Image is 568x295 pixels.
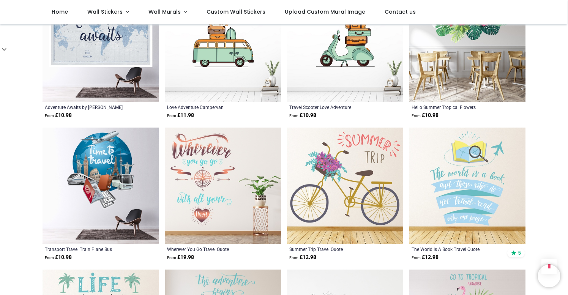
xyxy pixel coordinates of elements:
a: Transport Travel Train Plane Bus [45,246,134,252]
img: The World Is A Book Travel Quote Wall Sticker [409,128,525,244]
span: Contact us [385,8,416,16]
img: Transport Travel Train Plane Bus Wall Sticker [43,128,159,244]
span: From [412,114,421,118]
strong: £ 10.98 [45,254,72,261]
strong: £ 10.98 [45,112,72,119]
strong: £ 10.98 [412,112,439,119]
span: 5 [518,249,521,256]
strong: £ 10.98 [289,112,316,119]
a: Love Adventure Campervan [167,104,256,110]
a: The World Is A Book Travel Quote [412,246,501,252]
span: From [167,114,176,118]
span: Upload Custom Mural Image [285,8,365,16]
a: Hello Summer Tropical Flowers [412,104,501,110]
span: From [45,256,54,260]
img: Wherever You Go Travel Quote Wall Sticker [165,128,281,244]
a: Travel Scooter Love Adventure [289,104,379,110]
a: Adventure Awaits by [PERSON_NAME] [45,104,134,110]
span: Wall Stickers [87,8,123,16]
span: From [167,256,176,260]
strong: £ 11.98 [167,112,194,119]
strong: £ 19.98 [167,254,194,261]
span: From [45,114,54,118]
strong: £ 12.98 [289,254,316,261]
a: Wherever You Go Travel Quote [167,246,256,252]
span: From [412,256,421,260]
span: Custom Wall Stickers [207,8,265,16]
span: From [289,114,298,118]
a: Summer Trip Travel Quote [289,246,379,252]
span: From [289,256,298,260]
span: Home [52,8,68,16]
span: Wall Murals [148,8,181,16]
strong: £ 12.98 [412,254,439,261]
img: Summer Trip Travel Quote Wall Sticker [287,128,403,244]
iframe: Brevo live chat [538,265,560,287]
